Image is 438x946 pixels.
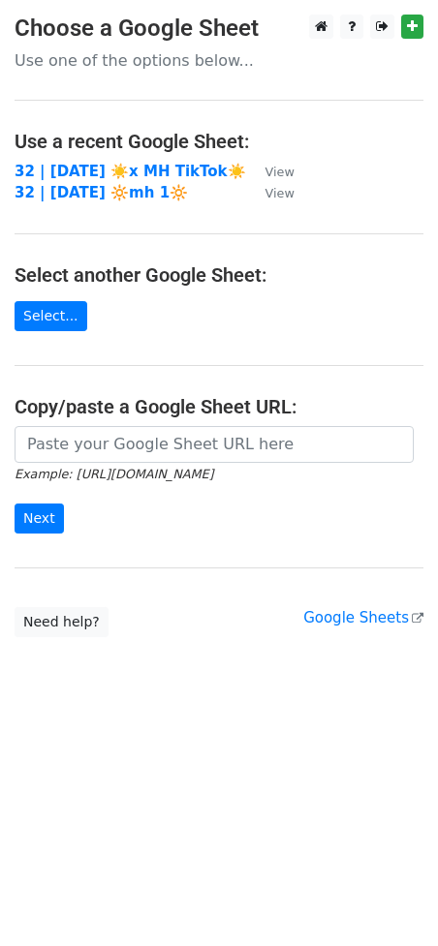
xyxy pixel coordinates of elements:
a: Need help? [15,607,109,637]
h3: Choose a Google Sheet [15,15,423,43]
h4: Select another Google Sheet: [15,263,423,287]
a: View [246,184,295,201]
input: Paste your Google Sheet URL here [15,426,414,463]
a: 32 | [DATE] ☀️x MH TikTok☀️ [15,163,246,180]
a: 32 | [DATE] 🔆mh 1🔆 [15,184,188,201]
h4: Copy/paste a Google Sheet URL: [15,395,423,418]
a: Select... [15,301,87,331]
a: Google Sheets [303,609,423,626]
small: Example: [URL][DOMAIN_NAME] [15,467,213,481]
h4: Use a recent Google Sheet: [15,130,423,153]
input: Next [15,504,64,534]
a: View [246,163,295,180]
small: View [266,186,295,200]
small: View [266,165,295,179]
p: Use one of the options below... [15,50,423,71]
